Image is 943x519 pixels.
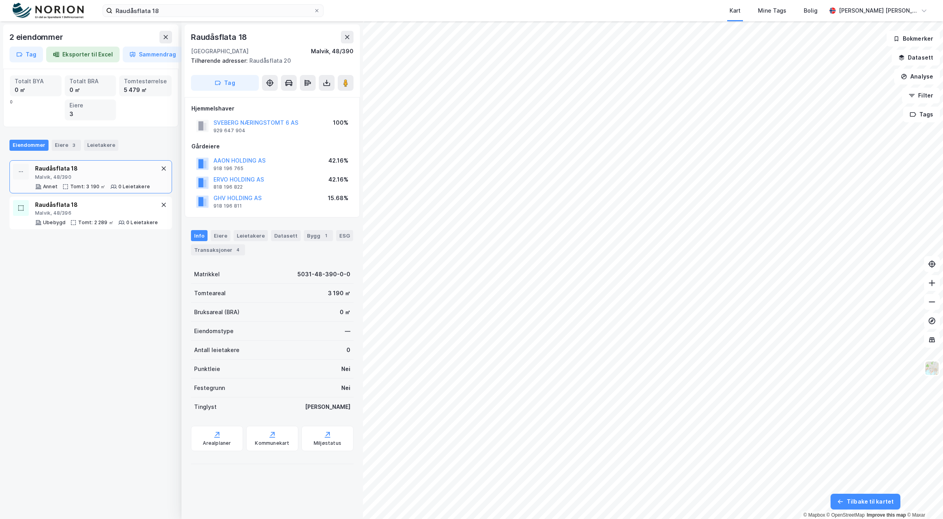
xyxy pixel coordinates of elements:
button: Tags [903,107,940,122]
div: Eiere [52,140,81,151]
div: Kart [730,6,741,15]
div: Raudåsflata 20 [191,56,347,66]
div: Ubebygd [43,219,65,226]
div: 4 [234,246,242,254]
div: Raudåsflata 18 [191,31,249,43]
div: Gårdeiere [191,142,353,151]
div: Tomt: 2 289 ㎡ [78,219,114,226]
div: 0 Leietakere [118,184,150,190]
div: Bolig [804,6,818,15]
div: Malvik, 48/390 [311,47,354,56]
button: Sammendrag [123,47,183,62]
div: 15.68% [328,193,348,203]
button: Tilbake til kartet [831,494,900,510]
div: 0 [10,75,172,120]
div: Nei [341,364,350,374]
div: Matrikkel [194,270,220,279]
div: Malvik, 48/390 [35,174,150,180]
div: [PERSON_NAME] [PERSON_NAME] [839,6,918,15]
div: Eiere [69,101,112,110]
div: Miljøstatus [314,440,341,446]
div: 5 479 ㎡ [124,86,167,94]
button: Datasett [892,50,940,66]
div: Festegrunn [194,383,225,393]
div: Antall leietakere [194,345,239,355]
div: [GEOGRAPHIC_DATA] [191,47,249,56]
div: 3 [69,110,112,118]
div: Malvik, 48/396 [35,210,158,216]
div: Datasett [271,230,301,241]
div: — [345,326,350,336]
button: Tag [9,47,43,62]
div: [PERSON_NAME] [305,402,350,412]
div: Hjemmelshaver [191,104,353,113]
div: Eiendomstype [194,326,234,336]
div: Tomteareal [194,289,226,298]
div: 42.16% [328,156,348,165]
div: 100% [333,118,348,127]
div: 929 647 904 [213,127,245,134]
button: Bokmerker [887,31,940,47]
div: 918 196 811 [213,203,242,209]
div: Mine Tags [758,6,786,15]
div: 2 eiendommer [9,31,65,43]
button: Filter [902,88,940,103]
div: Transaksjoner [191,244,245,255]
div: Annet [43,184,58,190]
img: Z [924,361,939,376]
div: Arealplaner [203,440,231,446]
div: 5031-48-390-0-0 [297,270,350,279]
div: Leietakere [84,140,118,151]
div: 0 ㎡ [15,86,57,94]
div: 0 ㎡ [340,307,350,317]
div: 0 ㎡ [69,86,112,94]
button: Tag [191,75,259,91]
div: Kontrollprogram for chat [904,481,943,519]
div: Raudåsflata 18 [35,200,158,210]
div: Tomt: 3 190 ㎡ [70,184,106,190]
div: 1 [322,232,330,240]
button: Eksporter til Excel [46,47,120,62]
div: Punktleie [194,364,220,374]
div: Raudåsflata 18 [35,164,150,173]
div: Bygg [304,230,333,241]
div: Eiere [211,230,230,241]
div: 3 [70,141,78,149]
div: 918 196 765 [213,165,243,172]
a: Mapbox [803,512,825,518]
div: Eiendommer [9,140,49,151]
div: 3 190 ㎡ [328,289,350,298]
div: ESG [336,230,353,241]
div: Totalt BRA [69,77,112,86]
div: Leietakere [234,230,268,241]
div: 0 [346,345,350,355]
div: Totalt BYA [15,77,57,86]
img: norion-logo.80e7a08dc31c2e691866.png [13,3,84,19]
div: Nei [341,383,350,393]
div: 0 Leietakere [126,219,158,226]
button: Analyse [894,69,940,84]
div: Bruksareal (BRA) [194,307,239,317]
div: Info [191,230,208,241]
a: OpenStreetMap [827,512,865,518]
input: Søk på adresse, matrikkel, gårdeiere, leietakere eller personer [112,5,314,17]
div: Kommunekart [255,440,289,446]
div: 42.16% [328,175,348,184]
div: Tinglyst [194,402,217,412]
span: Tilhørende adresser: [191,57,249,64]
a: Improve this map [867,512,906,518]
div: Tomtestørrelse [124,77,167,86]
iframe: Chat Widget [904,481,943,519]
div: 818 196 822 [213,184,243,190]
